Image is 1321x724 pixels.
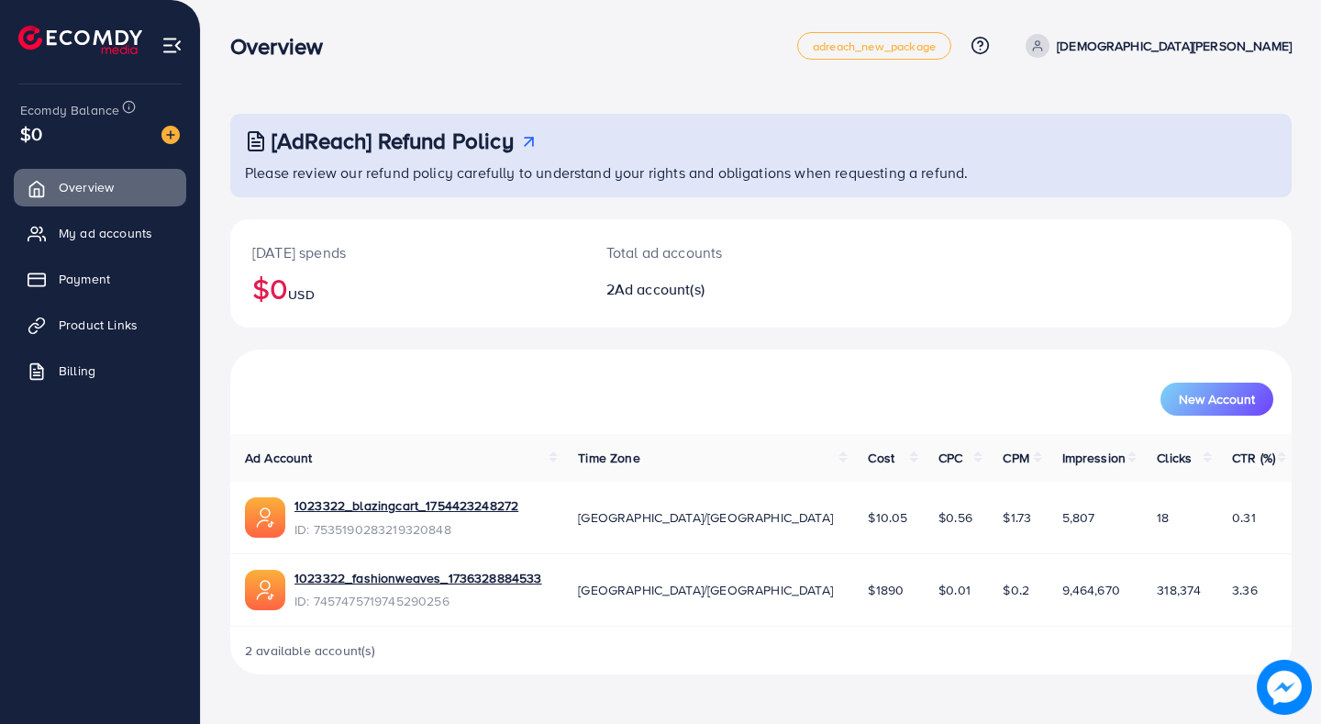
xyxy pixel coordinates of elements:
span: CPC [938,449,962,467]
a: Product Links [14,306,186,343]
span: adreach_new_package [813,40,936,52]
span: ID: 7535190283219320848 [294,520,518,539]
span: 2 available account(s) [245,641,376,660]
p: [DATE] spends [252,241,562,263]
img: logo [18,26,142,54]
span: 0.31 [1232,508,1256,527]
a: adreach_new_package [797,32,951,60]
span: Overview [59,178,114,196]
span: $0.01 [938,581,971,599]
a: Billing [14,352,186,389]
p: Please review our refund policy carefully to understand your rights and obligations when requesti... [245,162,1281,184]
img: ic-ads-acc.e4c84228.svg [245,497,285,538]
p: [DEMOGRAPHIC_DATA][PERSON_NAME] [1057,35,1292,57]
span: 3.36 [1232,581,1258,599]
a: [DEMOGRAPHIC_DATA][PERSON_NAME] [1018,34,1292,58]
span: My ad accounts [59,224,152,242]
span: $0 [20,120,42,147]
img: image [161,126,180,144]
span: [GEOGRAPHIC_DATA]/[GEOGRAPHIC_DATA] [578,581,833,599]
img: menu [161,35,183,56]
span: $0.56 [938,508,972,527]
span: $1.73 [1003,508,1031,527]
span: 9,464,670 [1062,581,1120,599]
span: Impression [1062,449,1127,467]
span: Ad account(s) [615,279,705,299]
img: ic-ads-acc.e4c84228.svg [245,570,285,610]
span: Payment [59,270,110,288]
a: 1023322_fashionweaves_1736328884533 [294,569,542,587]
span: ID: 7457475719745290256 [294,592,542,610]
h2: $0 [252,271,562,306]
span: Ecomdy Balance [20,101,119,119]
span: CPM [1003,449,1028,467]
span: Billing [59,362,95,380]
span: Time Zone [578,449,639,467]
span: $10.05 [868,508,907,527]
span: New Account [1179,393,1255,406]
a: Overview [14,169,186,206]
img: image [1257,660,1312,715]
span: Ad Account [245,449,313,467]
span: 318,374 [1157,581,1201,599]
a: My ad accounts [14,215,186,251]
h3: Overview [230,33,338,60]
span: 18 [1157,508,1169,527]
span: 5,807 [1062,508,1095,527]
button: New Account [1160,383,1273,416]
h2: 2 [606,281,827,298]
span: Cost [868,449,894,467]
a: 1023322_blazingcart_1754423248272 [294,496,518,515]
span: [GEOGRAPHIC_DATA]/[GEOGRAPHIC_DATA] [578,508,833,527]
span: Product Links [59,316,138,334]
span: $1890 [868,581,904,599]
p: Total ad accounts [606,241,827,263]
h3: [AdReach] Refund Policy [272,128,514,154]
span: Clicks [1157,449,1192,467]
span: $0.2 [1003,581,1029,599]
span: CTR (%) [1232,449,1275,467]
span: USD [288,285,314,304]
a: Payment [14,261,186,297]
